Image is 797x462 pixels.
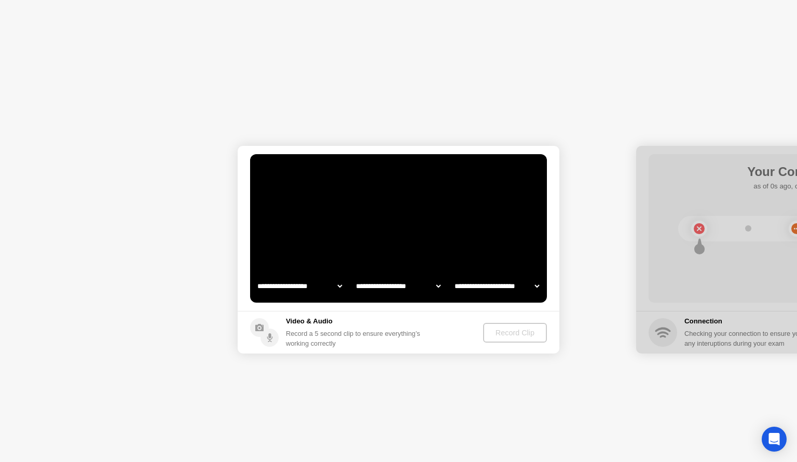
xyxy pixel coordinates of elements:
h5: Video & Audio [286,316,424,327]
button: Record Clip [483,323,547,343]
div: Record a 5 second clip to ensure everything’s working correctly [286,329,424,348]
select: Available microphones [452,276,541,296]
select: Available speakers [354,276,443,296]
div: Record Clip [487,329,543,337]
select: Available cameras [255,276,344,296]
div: Open Intercom Messenger [762,427,787,452]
